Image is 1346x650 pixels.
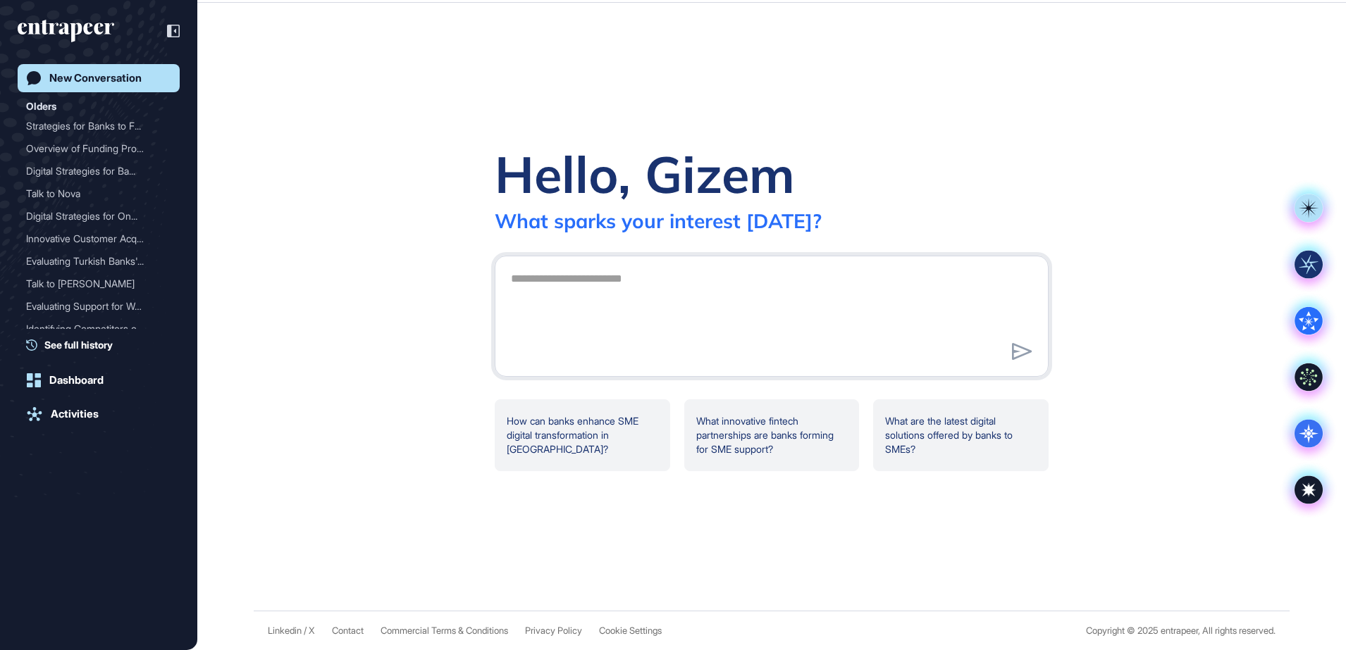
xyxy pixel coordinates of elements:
div: Talk to Nova [26,182,171,205]
a: Dashboard [18,366,180,394]
div: Olders [26,98,56,115]
a: See full history [26,337,180,352]
div: Evaluating Turkish Banks'... [26,250,160,273]
div: Innovative Customer Acqui... [26,227,160,250]
div: How can banks enhance SME digital transformation in [GEOGRAPHIC_DATA]? [495,399,670,471]
a: Cookie Settings [599,625,662,636]
div: Hello, Gizem [495,142,795,206]
div: Overview of Funding Progr... [26,137,160,160]
div: Digital Strategies for Ba... [26,160,160,182]
div: Identifying Competitors of Entrapeer [26,318,171,340]
div: What sparks your interest [DATE]? [495,208,822,233]
div: Strategies for Banks to Facilitate SME Digitalization [26,115,171,137]
div: What are the latest digital solutions offered by banks to SMEs? [873,399,1049,471]
div: What innovative fintech partnerships are banks forming for SME support? [684,399,860,471]
div: Activities [51,408,99,420]
a: Linkedin [268,625,302,636]
a: New Conversation [18,64,180,92]
a: Activities [18,400,180,428]
div: Overview of Funding Programs for Small and Medium Enterprises (SMEs) [26,137,171,160]
span: See full history [44,337,113,352]
div: Identifying Competitors o... [26,318,160,340]
div: Digital Strategies for Banks to Acquire New Customers Online [26,160,171,182]
div: Copyright © 2025 entrapeer, All rights reserved. [1086,625,1276,636]
div: Digital Strategies for On... [26,205,160,227]
span: Contact [332,625,364,636]
div: Evaluating Support for Women Entrepreneurs by Turkish Banks [26,295,171,318]
div: New Conversation [49,72,142,85]
a: Privacy Policy [525,625,582,636]
div: Talk to [PERSON_NAME] [26,273,160,295]
div: Innovative Customer Acquisition Strategies for Banks [26,227,171,250]
div: Strategies for Banks to F... [26,115,160,137]
a: X [309,625,315,636]
div: Evaluating Turkish Banks' Initiatives for Supporting Women Entrepreneurs [26,250,171,273]
div: entrapeer-logo [18,20,114,42]
div: Digital Strategies for Online Customer Acquisition in Banking [26,205,171,227]
div: Dashboard [49,374,104,387]
div: Talk to Reese [26,273,171,295]
a: Commercial Terms & Conditions [381,625,508,636]
span: / [304,625,307,636]
div: Evaluating Support for Wo... [26,295,160,318]
div: Talk to Nova [26,182,160,205]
